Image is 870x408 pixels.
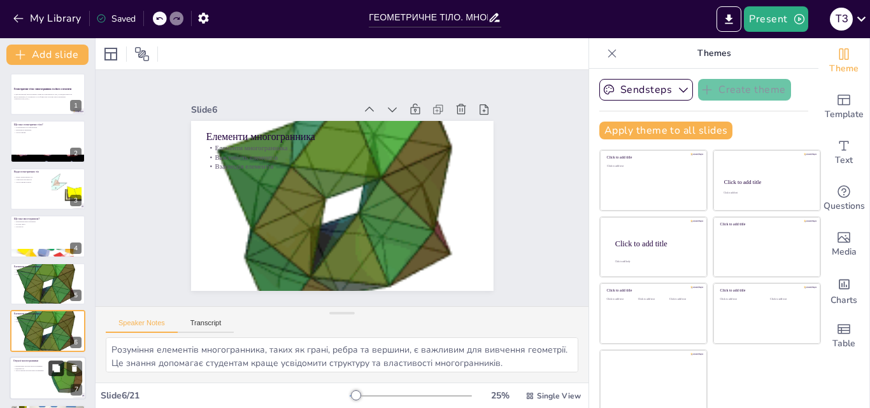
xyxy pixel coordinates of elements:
[830,6,853,32] button: Т З
[14,316,82,318] p: Елементи многогранника
[818,38,869,84] div: Change the overall theme
[70,337,82,348] div: 6
[48,361,64,376] button: Duplicate Slide
[101,44,121,64] div: Layout
[199,88,364,117] div: Slide 6
[14,271,82,273] p: Важливість елементів
[106,337,578,372] textarea: Розуміння елементів многогранника, таких як грані, ребра та вершини, є важливим для вивчення геом...
[210,139,481,176] p: Важливість елементів
[10,120,85,162] div: 2
[6,45,89,65] button: Add slide
[96,13,136,25] div: Saved
[638,298,667,301] div: Click to add text
[14,123,82,127] p: Що таке геометричне тіло?
[607,165,698,168] div: Click to add text
[818,313,869,359] div: Add a table
[70,100,82,111] div: 1
[14,98,82,101] p: Generated with [URL]
[210,129,481,167] p: Елементи многогранника
[14,88,71,90] strong: Геометричне тіло: многогранник та його елементи
[832,245,857,259] span: Media
[70,290,82,301] div: 5
[13,370,48,372] p: Застосування опуклих многогранників
[101,390,350,402] div: Slide 6 / 21
[615,239,697,248] div: Click to add title
[13,365,48,368] p: Визначення опуклих многогранників
[14,217,82,221] p: Що таке многогранник?
[178,319,234,333] button: Transcript
[70,195,82,206] div: 3
[14,268,82,271] p: Елементи многогранника
[70,148,82,159] div: 2
[770,298,810,301] div: Click to add text
[10,73,85,115] div: 1
[622,38,806,69] p: Themes
[830,8,853,31] div: Т З
[14,273,82,276] p: Взаємодія елементів
[14,320,82,323] p: Взаємодія елементів
[607,298,636,301] div: Click to add text
[818,84,869,130] div: Add ready made slides
[14,318,82,320] p: Важливість елементів
[13,367,48,370] p: Відмінності
[824,199,865,213] span: Questions
[14,223,82,226] p: Плоскі грані
[14,126,82,129] p: Геометричне тіло визначення
[724,192,808,194] div: Click to add text
[615,260,695,262] div: Click to add body
[211,116,483,158] p: Елементи многогранника
[14,178,48,181] p: Унікальні властивості
[818,222,869,267] div: Add images, graphics, shapes or video
[10,263,85,305] div: 5
[10,215,85,257] div: 4
[106,319,178,333] button: Speaker Notes
[369,8,488,27] input: Insert title
[485,390,515,402] div: 25 %
[720,222,811,227] div: Click to add title
[134,46,150,62] span: Position
[10,357,86,400] div: 7
[14,176,48,178] p: Види геометричних тіл
[599,122,732,139] button: Apply theme to all slides
[14,94,82,98] p: У цій презентації ми розглянемо поняття геометричного тіла, зосереджуючись на многогранниках, їх ...
[599,79,693,101] button: Sendsteps
[698,79,791,101] button: Create theme
[818,130,869,176] div: Add text boxes
[669,298,698,301] div: Click to add text
[717,6,741,32] button: Export to PowerPoint
[14,170,48,174] p: Види геометричних тіл
[832,337,855,351] span: Table
[13,359,48,363] p: Опуклі многогранники
[14,225,82,228] p: Опуклість
[14,181,48,183] p: Застосування в житті
[818,176,869,222] div: Get real-time input from your audience
[14,130,82,133] p: Застосування
[607,288,698,293] div: Click to add title
[720,288,811,293] div: Click to add title
[831,293,857,307] span: Charts
[720,298,760,301] div: Click to add text
[825,108,864,122] span: Template
[71,384,82,396] div: 7
[724,179,809,185] div: Click to add title
[14,312,82,316] p: Елементи многогранника
[67,361,82,376] button: Delete Slide
[607,155,698,160] div: Click to add title
[10,310,85,352] div: 6
[70,243,82,254] div: 4
[818,267,869,313] div: Add charts and graphs
[835,153,853,167] span: Text
[14,129,82,131] p: Важливість вивчення
[537,391,581,401] span: Single View
[14,265,82,269] p: Елементи многогранника
[829,62,859,76] span: Theme
[744,6,808,32] button: Present
[10,168,85,210] div: 3
[14,221,82,223] p: Визначення многогранника
[10,8,87,29] button: My Library
[208,148,480,186] p: Взаємодія елементів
